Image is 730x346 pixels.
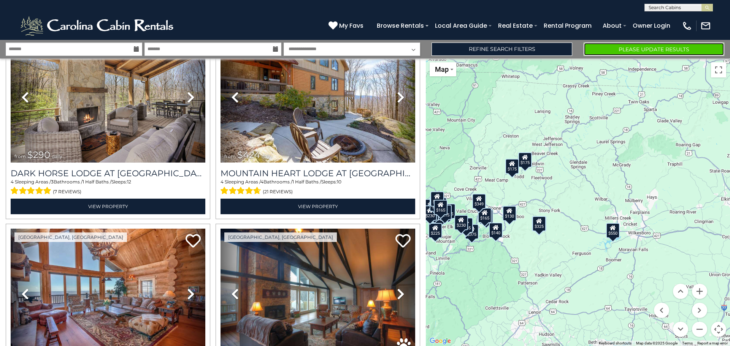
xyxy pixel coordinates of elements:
span: 1 Half Baths / [83,179,111,185]
div: $165 [434,199,448,215]
a: [GEOGRAPHIC_DATA], [GEOGRAPHIC_DATA] [224,232,337,242]
a: My Favs [328,21,365,31]
div: $130 [503,206,516,221]
span: Map [435,65,449,73]
span: 10 [337,179,341,185]
span: $290 [27,149,50,160]
span: 4 [11,179,14,185]
a: Open this area in Google Maps (opens a new window) [428,336,453,346]
span: from [14,153,26,159]
a: Local Area Guide [431,19,491,32]
a: View Property [221,199,415,214]
button: Zoom out [692,322,707,337]
span: (7 reviews) [53,187,81,197]
div: $175 [505,159,519,174]
span: Map data ©2025 Google [636,341,678,345]
img: thumbnail_163263019.jpeg [221,32,415,163]
span: 4 [221,179,224,185]
a: Owner Login [629,19,674,32]
span: from [224,153,236,159]
a: View Property [11,199,205,214]
span: 4 [260,179,263,185]
a: Add to favorites [186,233,201,250]
h3: Dark Horse Lodge at Eagles Nest [11,168,205,179]
span: My Favs [339,21,363,30]
a: Add to favorites [395,233,411,250]
div: $125 [430,191,444,206]
div: $175 [518,152,532,167]
div: $349 [472,194,486,209]
button: Keyboard shortcuts [599,341,632,346]
button: Move up [673,284,688,299]
img: thumbnail_164375637.jpeg [11,32,205,163]
div: $550 [606,223,620,238]
div: Sleeping Areas / Bathrooms / Sleeps: [221,179,415,197]
a: [GEOGRAPHIC_DATA], [GEOGRAPHIC_DATA] [14,232,127,242]
div: Sleeping Areas / Bathrooms / Sleeps: [11,179,205,197]
div: $625 [442,203,455,218]
button: Map camera controls [711,322,726,337]
a: Report a map error [697,341,728,345]
div: $160 [430,196,443,211]
a: Refine Search Filters [432,43,572,56]
a: Dark Horse Lodge at [GEOGRAPHIC_DATA] [11,168,205,179]
div: $225 [428,223,442,238]
img: mail-regular-white.png [700,21,711,31]
span: (21 reviews) [263,187,293,197]
span: daily [262,153,272,159]
button: Move right [692,303,707,318]
div: $325 [532,216,546,231]
button: Change map style [430,62,456,76]
div: $230 [454,215,468,230]
button: Zoom in [692,284,707,299]
a: Rental Program [540,19,595,32]
button: Toggle fullscreen view [711,62,726,77]
a: Terms (opens in new tab) [682,341,693,345]
span: daily [52,153,62,159]
button: Move left [654,303,669,318]
span: 3 [51,179,54,185]
img: Google [428,336,453,346]
span: $424 [237,149,260,160]
a: Browse Rentals [373,19,428,32]
a: Real Estate [494,19,536,32]
a: Mountain Heart Lodge at [GEOGRAPHIC_DATA] [221,168,415,179]
div: $215 [438,205,452,220]
img: phone-regular-white.png [682,21,692,31]
div: $140 [489,222,503,237]
div: $230 [423,205,437,221]
h3: Mountain Heart Lodge at Eagles Nest [221,168,415,179]
div: $165 [478,208,492,223]
button: Please Update Results [584,43,724,56]
img: White-1-2.png [19,14,177,37]
div: $375 [465,224,479,239]
button: Move down [673,322,688,337]
span: 1 Half Baths / [292,179,321,185]
div: $480 [479,209,493,224]
span: 12 [127,179,131,185]
a: About [599,19,625,32]
div: $265 [459,218,473,233]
